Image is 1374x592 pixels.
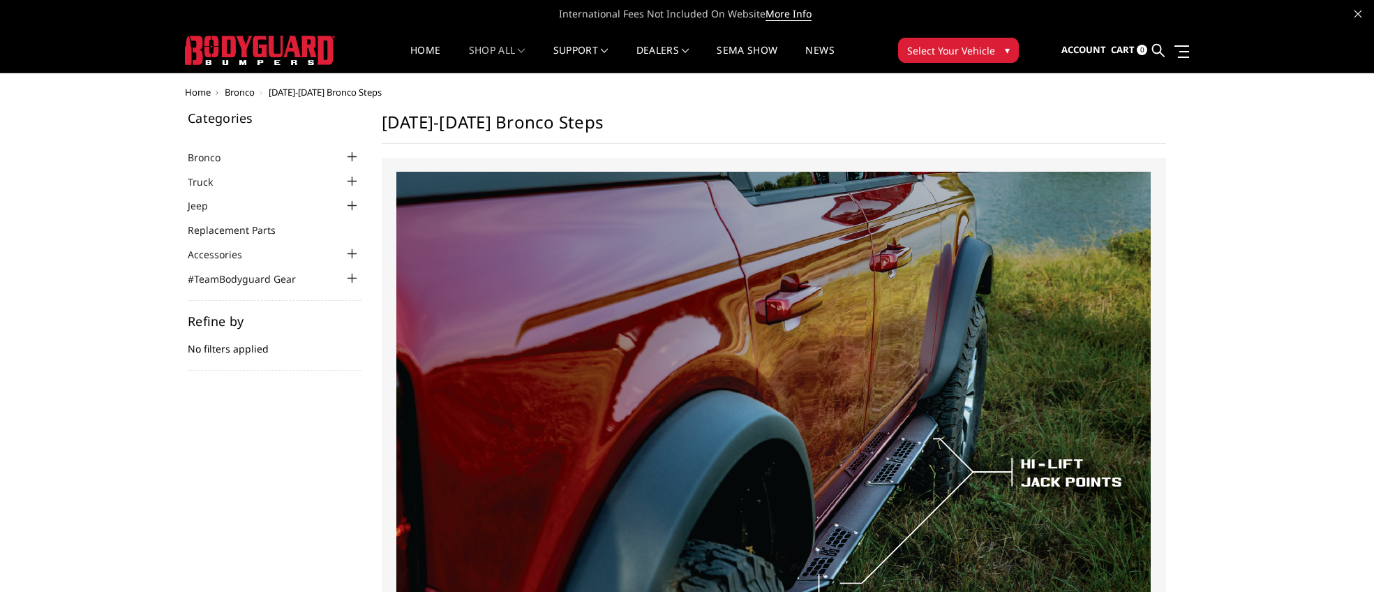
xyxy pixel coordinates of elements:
[382,112,1166,144] h1: [DATE]-[DATE] Bronco Steps
[188,247,260,262] a: Accessories
[225,86,255,98] a: Bronco
[188,198,225,213] a: Jeep
[188,315,361,327] h5: Refine by
[269,86,382,98] span: [DATE]-[DATE] Bronco Steps
[188,272,313,286] a: #TeamBodyguard Gear
[1061,43,1106,56] span: Account
[185,36,335,65] img: BODYGUARD BUMPERS
[1111,31,1147,69] a: Cart 0
[766,7,812,21] a: More Info
[1005,43,1010,57] span: ▾
[1137,45,1147,55] span: 0
[188,175,230,189] a: Truck
[898,38,1019,63] button: Select Your Vehicle
[805,45,834,73] a: News
[553,45,608,73] a: Support
[1061,31,1106,69] a: Account
[469,45,525,73] a: shop all
[188,112,361,124] h5: Categories
[1111,43,1135,56] span: Cart
[907,43,995,58] span: Select Your Vehicle
[410,45,440,73] a: Home
[185,86,211,98] a: Home
[188,223,293,237] a: Replacement Parts
[717,45,777,73] a: SEMA Show
[636,45,689,73] a: Dealers
[188,315,361,371] div: No filters applied
[188,150,238,165] a: Bronco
